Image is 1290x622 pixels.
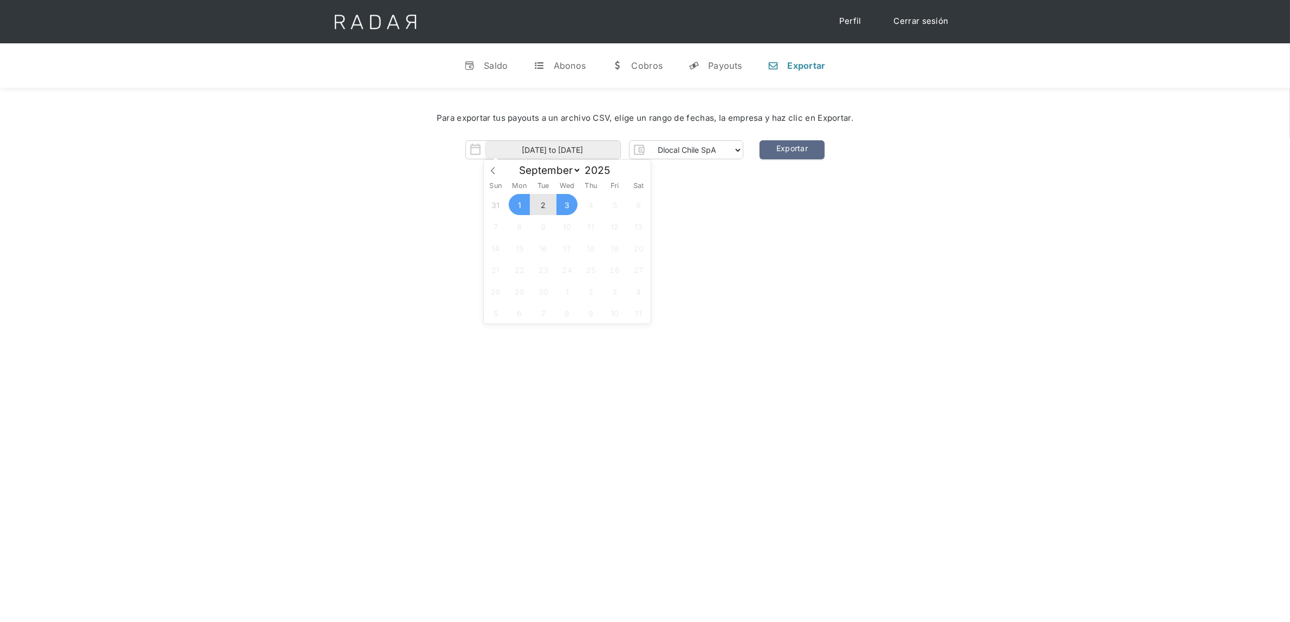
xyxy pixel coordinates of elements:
span: September 19, 2025 [604,237,625,258]
span: September 23, 2025 [533,259,554,280]
div: w [612,60,623,71]
span: September 8, 2025 [509,216,530,237]
span: September 18, 2025 [580,237,601,258]
div: Para exportar tus payouts a un archivo CSV, elige un rango de fechas, la empresa y haz clic en Ex... [33,112,1257,125]
span: October 11, 2025 [628,302,649,323]
span: October 1, 2025 [556,281,578,302]
span: September 2, 2025 [533,194,554,215]
span: September 1, 2025 [509,194,530,215]
span: September 6, 2025 [628,194,649,215]
div: y [689,60,699,71]
div: n [768,60,779,71]
a: Exportar [760,140,825,159]
span: September 4, 2025 [580,194,601,215]
span: September 3, 2025 [556,194,578,215]
span: October 7, 2025 [533,302,554,323]
span: September 29, 2025 [509,281,530,302]
span: Sun [484,183,508,190]
a: Cerrar sesión [883,11,960,32]
span: October 3, 2025 [604,281,625,302]
span: Thu [579,183,603,190]
span: September 17, 2025 [556,237,578,258]
input: Year [581,164,620,177]
a: Perfil [828,11,872,32]
div: v [464,60,475,71]
span: September 30, 2025 [533,281,554,302]
span: September 11, 2025 [580,216,601,237]
div: Exportar [787,60,825,71]
span: Tue [531,183,555,190]
span: September 26, 2025 [604,259,625,280]
span: September 10, 2025 [556,216,578,237]
div: Payouts [708,60,742,71]
span: September 14, 2025 [485,237,506,258]
span: September 7, 2025 [485,216,506,237]
span: September 15, 2025 [509,237,530,258]
span: September 20, 2025 [628,237,649,258]
span: October 10, 2025 [604,302,625,323]
span: September 12, 2025 [604,216,625,237]
span: September 25, 2025 [580,259,601,280]
span: October 8, 2025 [556,302,578,323]
span: Fri [603,183,627,190]
span: Wed [555,183,579,190]
div: Saldo [484,60,508,71]
span: October 5, 2025 [485,302,506,323]
span: September 13, 2025 [628,216,649,237]
span: October 4, 2025 [628,281,649,302]
div: Abonos [554,60,586,71]
span: October 6, 2025 [509,302,530,323]
span: September 24, 2025 [556,259,578,280]
span: September 21, 2025 [485,259,506,280]
span: September 22, 2025 [509,259,530,280]
select: Month [514,164,581,177]
span: Mon [508,183,531,190]
span: August 31, 2025 [485,194,506,215]
span: September 5, 2025 [604,194,625,215]
div: Cobros [631,60,663,71]
form: Form [465,140,743,159]
span: September 28, 2025 [485,281,506,302]
span: September 27, 2025 [628,259,649,280]
div: t [534,60,545,71]
span: October 2, 2025 [580,281,601,302]
span: September 16, 2025 [533,237,554,258]
span: October 9, 2025 [580,302,601,323]
span: September 9, 2025 [533,216,554,237]
span: Sat [627,183,651,190]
